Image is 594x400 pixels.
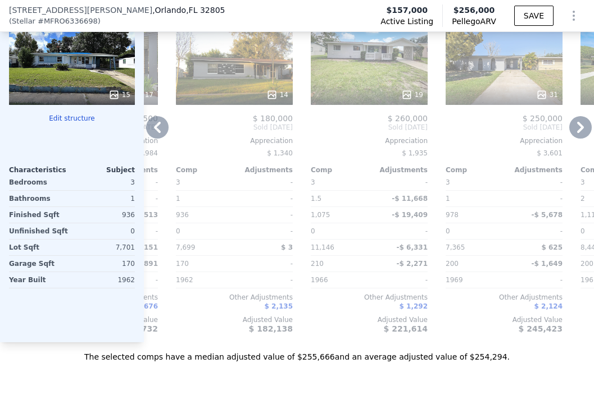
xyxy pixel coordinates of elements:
[130,211,158,219] span: $ 5,513
[446,243,465,251] span: 7,365
[397,243,428,251] span: -$ 6,331
[454,6,495,15] span: $256,000
[311,178,315,186] span: 3
[563,4,585,27] button: Show Options
[9,4,152,16] span: [STREET_ADDRESS][PERSON_NAME]
[311,227,315,235] span: 0
[311,293,428,302] div: Other Adjustments
[446,260,459,268] span: 200
[380,16,433,27] span: Active Listing
[311,191,367,206] div: 1.5
[523,114,563,123] span: $ 250,000
[130,302,158,310] span: $ 3,676
[534,302,563,310] span: $ 2,124
[311,260,324,268] span: 210
[266,89,288,100] div: 14
[74,256,135,272] div: 170
[532,211,563,219] span: -$ 5,678
[74,207,135,223] div: 936
[237,256,293,272] div: -
[9,165,72,174] div: Characteristics
[519,324,563,333] span: $ 245,423
[392,211,428,219] span: -$ 19,409
[446,227,450,235] span: 0
[9,223,70,239] div: Unfinished Sqft
[402,149,428,157] span: $ 1,935
[176,293,293,302] div: Other Adjustments
[446,165,504,174] div: Comp
[371,272,428,288] div: -
[541,243,563,251] span: $ 625
[537,149,563,157] span: $ 3,601
[132,149,158,157] span: $ 1,984
[108,89,130,100] div: 15
[514,6,554,26] button: SAVE
[446,123,563,132] span: Sold [DATE]
[504,165,563,174] div: Adjustments
[176,191,232,206] div: 1
[74,223,135,239] div: 0
[176,272,232,288] div: 1962
[506,223,563,239] div: -
[237,191,293,206] div: -
[72,165,135,174] div: Subject
[9,16,101,27] div: ( )
[581,227,585,235] span: 0
[392,195,428,203] span: -$ 11,668
[506,174,563,190] div: -
[401,89,423,100] div: 19
[176,136,293,145] div: Appreciation
[176,260,189,268] span: 170
[388,114,428,123] span: $ 260,000
[237,272,293,288] div: -
[371,174,428,190] div: -
[176,211,189,219] span: 936
[176,123,293,132] span: Sold [DATE]
[397,260,428,268] span: -$ 2,271
[237,174,293,190] div: -
[186,6,225,15] span: , FL 32805
[38,16,98,27] span: # MFRO6336698
[311,211,330,219] span: 1,075
[249,324,293,333] span: $ 182,138
[387,4,428,16] span: $157,000
[152,4,225,16] span: , Orlando
[9,191,70,206] div: Bathrooms
[237,223,293,239] div: -
[452,16,496,27] span: Pellego ARV
[446,315,563,324] div: Adjusted Value
[74,272,135,288] div: 1962
[369,165,428,174] div: Adjustments
[446,211,459,219] span: 978
[281,243,293,251] span: $ 3
[9,256,70,272] div: Garage Sqft
[581,260,593,268] span: 200
[506,272,563,288] div: -
[581,178,585,186] span: 3
[9,174,70,190] div: Bedrooms
[176,178,180,186] span: 3
[446,178,450,186] span: 3
[9,207,70,223] div: Finished Sqft
[265,302,293,310] span: $ 2,135
[446,191,502,206] div: 1
[176,165,234,174] div: Comp
[311,136,428,145] div: Appreciation
[446,136,563,145] div: Appreciation
[176,227,180,235] span: 0
[74,191,135,206] div: 1
[74,174,135,190] div: 3
[237,207,293,223] div: -
[130,243,158,251] span: $ 7,151
[371,223,428,239] div: -
[400,302,428,310] span: $ 1,292
[267,149,293,157] span: $ 1,340
[311,123,428,132] span: Sold [DATE]
[130,260,158,268] span: $ 9,891
[311,165,369,174] div: Comp
[384,324,428,333] span: $ 221,614
[446,272,502,288] div: 1969
[234,165,293,174] div: Adjustments
[9,114,135,123] button: Edit structure
[12,16,35,27] span: Stellar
